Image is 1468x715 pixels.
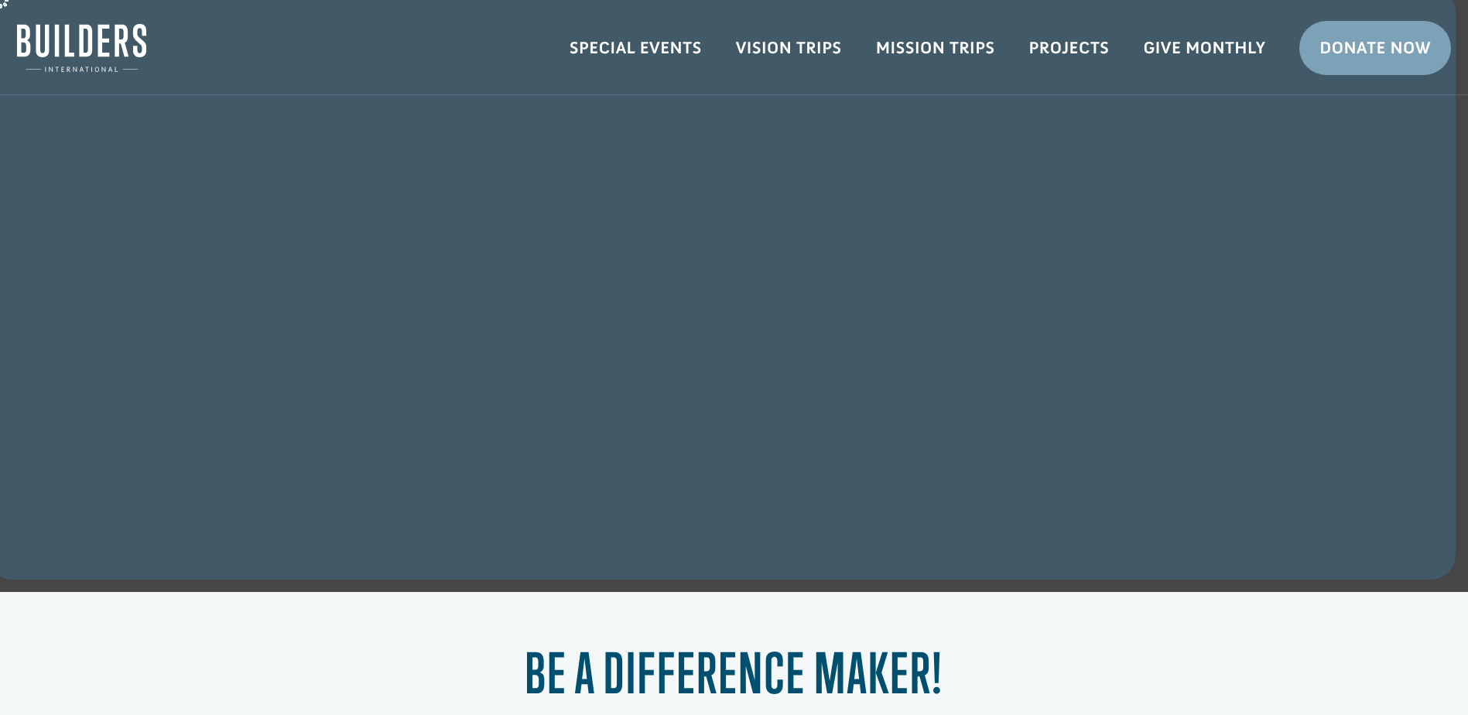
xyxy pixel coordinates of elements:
a: Give Monthly [1126,26,1282,70]
a: Mission Trips [859,26,1012,70]
img: Builders International [17,24,146,72]
a: Special Events [553,26,719,70]
a: Donate Now [1299,21,1451,75]
h1: Be a Difference Maker! [317,641,1152,713]
a: Vision Trips [719,26,859,70]
a: Projects [1012,26,1127,70]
